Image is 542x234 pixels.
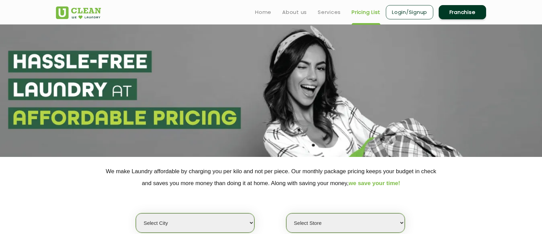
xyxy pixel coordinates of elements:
[56,6,101,19] img: UClean Laundry and Dry Cleaning
[318,8,341,16] a: Services
[56,165,486,189] p: We make Laundry affordable by charging you per kilo and not per piece. Our monthly package pricin...
[352,8,380,16] a: Pricing List
[386,5,433,19] a: Login/Signup
[439,5,486,19] a: Franchise
[349,180,400,186] span: we save your time!
[282,8,307,16] a: About us
[255,8,271,16] a: Home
